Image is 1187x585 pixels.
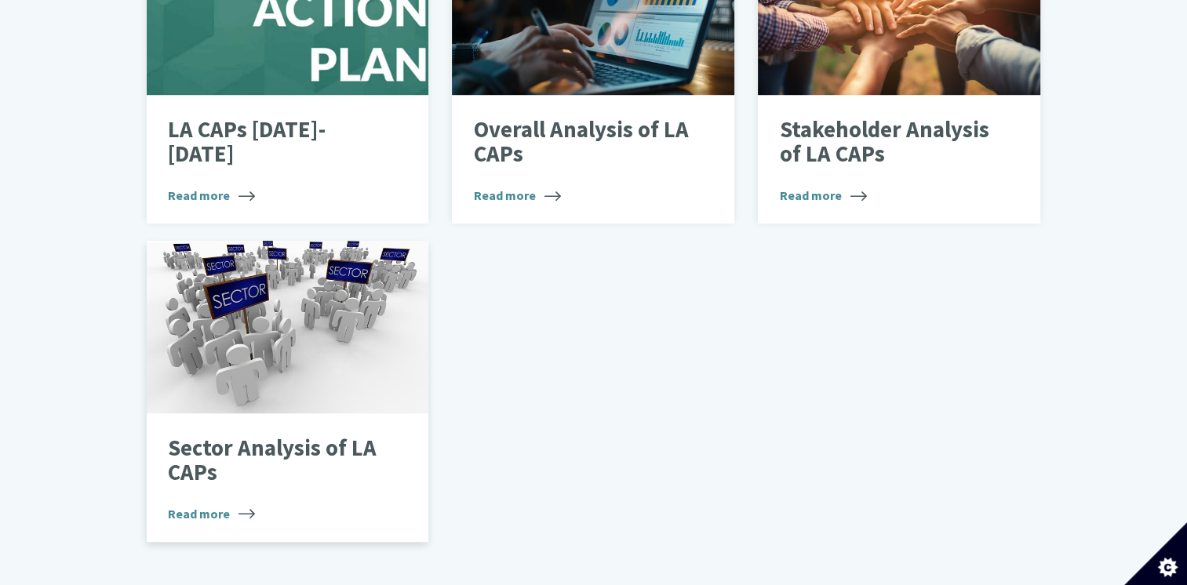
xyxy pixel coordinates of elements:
[168,504,255,523] span: Read more
[1124,522,1187,585] button: Set cookie preferences
[474,186,561,205] span: Read more
[474,118,690,167] p: Overall Analysis of LA CAPs
[780,118,996,167] p: Stakeholder Analysis of LA CAPs
[168,436,384,485] p: Sector Analysis of LA CAPs
[147,241,429,542] a: Sector Analysis of LA CAPs Read more
[168,186,255,205] span: Read more
[168,118,384,167] p: LA CAPs [DATE]-[DATE]
[780,186,867,205] span: Read more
